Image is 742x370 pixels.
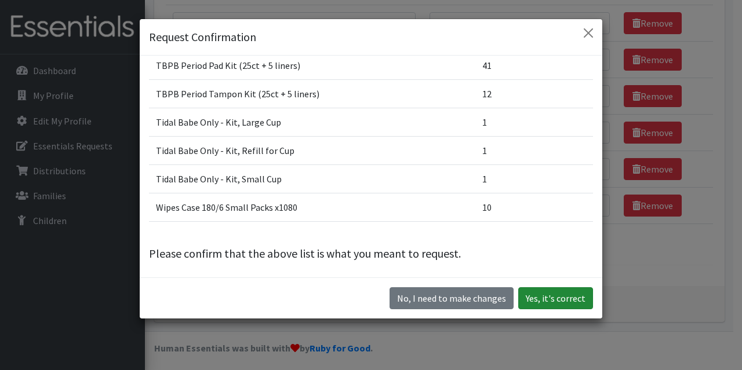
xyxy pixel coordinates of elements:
[518,287,593,309] button: Yes, it's correct
[475,136,593,164] td: 1
[149,51,475,79] td: TBPB Period Pad Kit (25ct + 5 liners)
[149,245,593,262] p: Please confirm that the above list is what you meant to request.
[475,193,593,221] td: 10
[149,28,256,46] h5: Request Confirmation
[475,108,593,136] td: 1
[149,136,475,164] td: Tidal Babe Only - Kit, Refill for Cup
[475,51,593,79] td: 41
[149,79,475,108] td: TBPB Period Tampon Kit (25ct + 5 liners)
[149,108,475,136] td: Tidal Babe Only - Kit, Large Cup
[390,287,514,309] button: No I need to make changes
[475,79,593,108] td: 12
[579,24,598,42] button: Close
[149,164,475,193] td: Tidal Babe Only - Kit, Small Cup
[149,193,475,221] td: Wipes Case 180/6 Small Packs x1080
[475,164,593,193] td: 1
